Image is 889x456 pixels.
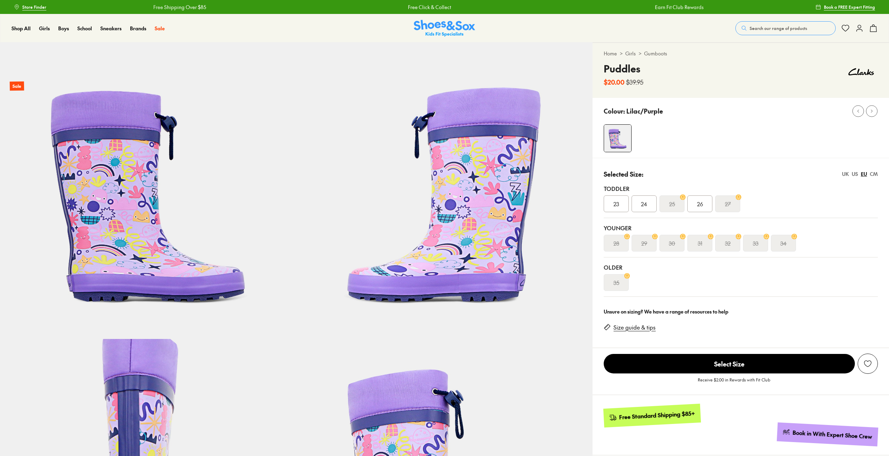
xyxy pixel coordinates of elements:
[613,324,656,331] a: Size guide & tips
[296,42,593,339] img: 6-530948_1
[844,61,878,82] img: Vendor logo
[604,184,878,193] div: Toddler
[604,106,625,116] p: Colour:
[852,170,858,178] div: US
[414,20,475,37] a: Shoes & Sox
[626,77,643,87] s: $39.95
[414,20,475,37] img: SNS_Logo_Responsive.svg
[593,3,642,11] a: Earn Fit Club Rewards
[91,3,144,11] a: Free Shipping Over $85
[780,239,787,247] s: 34
[604,224,878,232] div: Younger
[824,4,875,10] span: Book a FREE Expert Fitting
[604,125,631,152] img: 4-530946_1
[604,77,625,87] b: $20.00
[77,25,92,32] a: School
[753,239,758,247] s: 33
[22,4,46,10] span: Store Finder
[603,404,701,427] a: Free Standard Shipping $85+
[604,169,643,179] p: Selected Size:
[604,50,878,57] div: > >
[10,82,24,91] p: Sale
[641,200,647,208] span: 24
[870,170,878,178] div: CM
[669,239,675,247] s: 30
[604,354,855,374] button: Select Size
[669,200,675,208] s: 25
[698,239,702,247] s: 31
[58,25,69,32] a: Boys
[14,1,46,13] a: Store Finder
[842,170,849,178] div: UK
[604,308,878,315] div: Unsure on sizing? We have a range of resources to help
[11,25,31,32] a: Shop All
[641,239,647,247] s: 29
[697,200,703,208] span: 26
[698,377,770,389] p: Receive $2.00 in Rewards with Fit Club
[613,278,619,287] s: 35
[346,3,389,11] a: Free Click & Collect
[858,354,878,374] button: Add to Wishlist
[604,50,617,57] a: Home
[644,50,667,57] a: Gumboots
[604,263,878,271] div: Older
[604,61,643,76] h4: Puddles
[735,21,836,35] button: Search our range of products
[815,1,875,13] a: Book a FREE Expert Fitting
[39,25,50,32] a: Girls
[604,354,855,373] span: Select Size
[625,50,636,57] a: Girls
[130,25,146,32] a: Brands
[619,410,695,421] div: Free Standard Shipping $85+
[861,170,867,178] div: EU
[100,25,122,32] a: Sneakers
[750,25,807,31] span: Search our range of products
[626,106,663,116] p: Lilac/Purple
[725,200,731,208] s: 27
[725,239,730,247] s: 32
[613,239,619,247] s: 28
[613,200,619,208] span: 23
[155,25,165,32] a: Sale
[793,429,873,441] div: Book in With Expert Shoe Crew
[777,423,878,447] a: Book in With Expert Shoe Crew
